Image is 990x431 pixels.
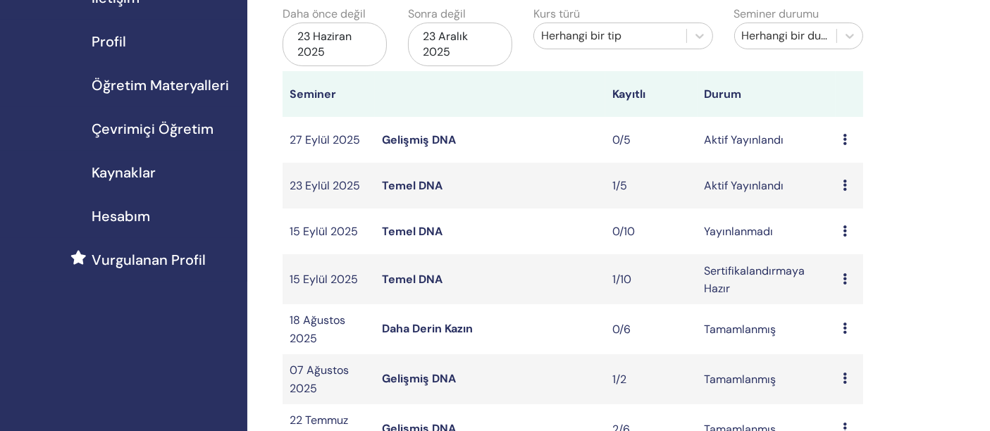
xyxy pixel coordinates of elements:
a: Gelişmiş DNA [382,132,456,147]
font: Herhangi bir tip [541,28,621,43]
font: Kaynaklar [92,163,156,182]
font: 15 Eylül 2025 [290,272,358,287]
font: 15 Eylül 2025 [290,224,358,239]
font: Aktif Yayınlandı [705,178,784,193]
a: Gelişmiş DNA [382,371,456,386]
font: 1/2 [612,372,626,387]
font: 0/6 [612,322,631,337]
font: Herhangi bir durum [742,28,842,43]
font: 1/10 [612,272,631,287]
font: Yayınlanmadı [705,224,774,239]
font: Kayıtlı [612,87,645,101]
a: Daha Derin Kazın [382,321,473,336]
font: Sertifikalandırmaya Hazır [705,263,805,296]
font: Seminer [290,87,336,101]
a: Temel DNA [382,272,443,287]
font: 0/10 [612,224,635,239]
font: 27 Eylül 2025 [290,132,360,147]
font: 23 Eylül 2025 [290,178,360,193]
font: Tamamlanmış [705,372,776,387]
font: Aktif Yayınlandı [705,132,784,147]
a: Temel DNA [382,178,443,193]
font: Çevrimiçi Öğretim [92,120,214,138]
font: Profil [92,32,126,51]
font: Öğretim Materyalleri [92,76,229,94]
font: Seminer durumu [734,6,819,21]
font: 18 Ağustos 2025 [290,313,345,345]
font: Vurgulanan Profil [92,251,206,269]
font: 07 Ağustos 2025 [290,363,349,395]
font: 23 Aralık 2025 [423,29,468,59]
font: Durum [705,87,742,101]
a: Temel DNA [382,224,443,239]
font: Sonra değil [408,6,466,21]
font: 0/5 [612,132,631,147]
font: Hesabım [92,207,150,225]
font: 1/5 [612,178,627,193]
font: Tamamlanmış [705,322,776,337]
font: 23 Haziran 2025 [297,29,352,59]
font: Kurs türü [533,6,580,21]
font: Daha önce değil [283,6,366,21]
